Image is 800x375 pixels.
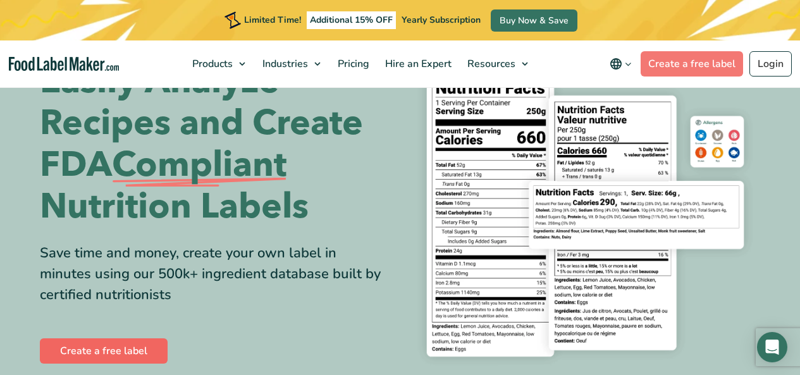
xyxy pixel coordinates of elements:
span: Pricing [334,57,371,71]
span: Additional 15% OFF [307,11,396,29]
a: Pricing [330,40,374,87]
a: Create a free label [641,51,743,77]
a: Resources [460,40,534,87]
span: Limited Time! [244,14,301,26]
span: Hire an Expert [381,57,453,71]
a: Login [749,51,792,77]
a: Create a free label [40,338,168,364]
a: Industries [255,40,327,87]
span: Products [188,57,234,71]
span: Industries [259,57,309,71]
a: Hire an Expert [378,40,457,87]
a: Products [185,40,252,87]
a: Buy Now & Save [491,9,577,32]
span: Compliant [112,144,286,186]
span: Resources [464,57,517,71]
span: Yearly Subscription [402,14,481,26]
div: Open Intercom Messenger [757,332,787,362]
div: Save time and money, create your own label in minutes using our 500k+ ingredient database built b... [40,243,391,305]
h1: Easily Analyze Recipes and Create FDA Nutrition Labels [40,61,391,228]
